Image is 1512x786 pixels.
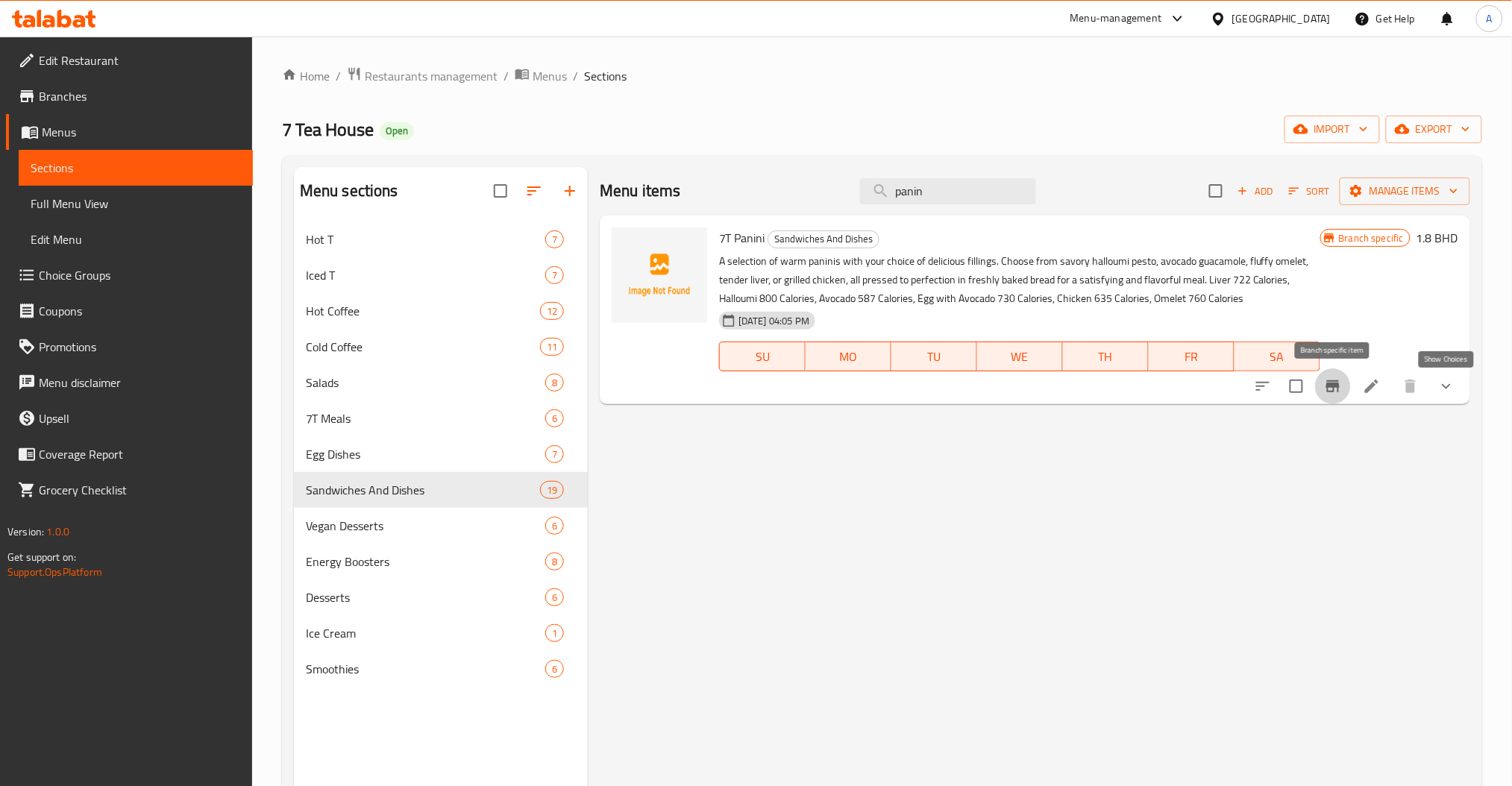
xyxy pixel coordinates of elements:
[584,67,627,85] span: Sections
[1235,342,1320,371] button: SA
[485,175,516,207] span: Select all sections
[1245,368,1281,404] button: sort-choices
[31,159,241,177] span: Sections
[39,87,241,105] span: Branches
[306,302,540,320] span: Hot Coffee
[860,178,1036,204] input: search
[39,374,241,392] span: Menu disclaimer
[282,67,330,85] a: Home
[573,67,578,85] li: /
[306,517,545,535] span: Vegan Desserts
[546,519,563,533] span: 6
[806,342,891,371] button: MO
[294,257,588,293] div: Iced T7
[1333,231,1410,245] span: Branch specific
[294,400,588,436] div: 7T Meals6
[39,409,241,427] span: Upsell
[546,268,563,283] span: 7
[1289,183,1330,200] span: Sort
[306,338,540,356] span: Cold Coffee
[1235,183,1276,200] span: Add
[540,302,564,320] div: items
[306,481,540,499] span: Sandwiches And Dishes
[516,173,552,209] span: Sort sections
[306,588,545,606] span: Desserts
[1296,120,1368,139] span: import
[1232,10,1331,27] div: [GEOGRAPHIC_DATA]
[294,221,588,257] div: Hot T7
[515,66,567,86] a: Menus
[1352,182,1458,201] span: Manage items
[546,376,563,390] span: 8
[546,626,563,641] span: 1
[31,230,241,248] span: Edit Menu
[294,651,588,687] div: Smoothies6
[1393,368,1428,404] button: delete
[19,186,253,221] a: Full Menu View
[300,180,398,202] h2: Menu sections
[39,266,241,284] span: Choice Groups
[1417,227,1458,248] h6: 1.8 BHD
[294,544,588,579] div: Energy Boosters8
[504,67,509,85] li: /
[19,221,253,257] a: Edit Menu
[546,662,563,676] span: 6
[719,227,765,249] span: 7T Panini
[7,562,102,582] a: Support.OpsPlatform
[545,445,564,463] div: items
[545,624,564,642] div: items
[897,346,971,368] span: TU
[42,123,241,141] span: Menus
[1232,180,1279,203] span: Add item
[19,150,253,186] a: Sections
[546,447,563,462] span: 7
[6,257,253,293] a: Choice Groups
[546,233,563,247] span: 7
[306,553,545,570] div: Energy Boosters
[545,660,564,678] div: items
[46,522,69,541] span: 1.0.0
[365,67,498,85] span: Restaurants management
[1386,116,1482,143] button: export
[6,293,253,329] a: Coupons
[306,624,545,642] div: Ice Cream
[1063,342,1149,371] button: TH
[1232,180,1279,203] button: Add
[541,340,563,354] span: 11
[545,374,564,392] div: items
[540,481,564,499] div: items
[6,114,253,150] a: Menus
[545,409,564,427] div: items
[545,266,564,284] div: items
[39,302,241,320] span: Coupons
[546,555,563,569] span: 8
[6,365,253,400] a: Menu disclaimer
[1281,371,1312,402] span: Select to update
[294,329,588,365] div: Cold Coffee11
[6,436,253,472] a: Coverage Report
[294,436,588,472] div: Egg Dishes7
[6,472,253,508] a: Grocery Checklist
[812,346,885,368] span: MO
[1149,342,1235,371] button: FR
[306,230,545,248] span: Hot T
[294,293,588,329] div: Hot Coffee12
[380,122,414,140] div: Open
[545,588,564,606] div: items
[545,553,564,570] div: items
[541,304,563,318] span: 12
[1069,346,1143,368] span: TH
[282,113,374,146] span: 7 Tea House
[719,342,806,371] button: SU
[306,660,545,678] span: Smoothies
[546,412,563,426] span: 6
[977,342,1063,371] button: WE
[294,472,588,508] div: Sandwiches And Dishes19
[552,173,588,209] button: Add section
[306,445,545,463] div: Egg Dishes
[545,517,564,535] div: items
[7,522,44,541] span: Version:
